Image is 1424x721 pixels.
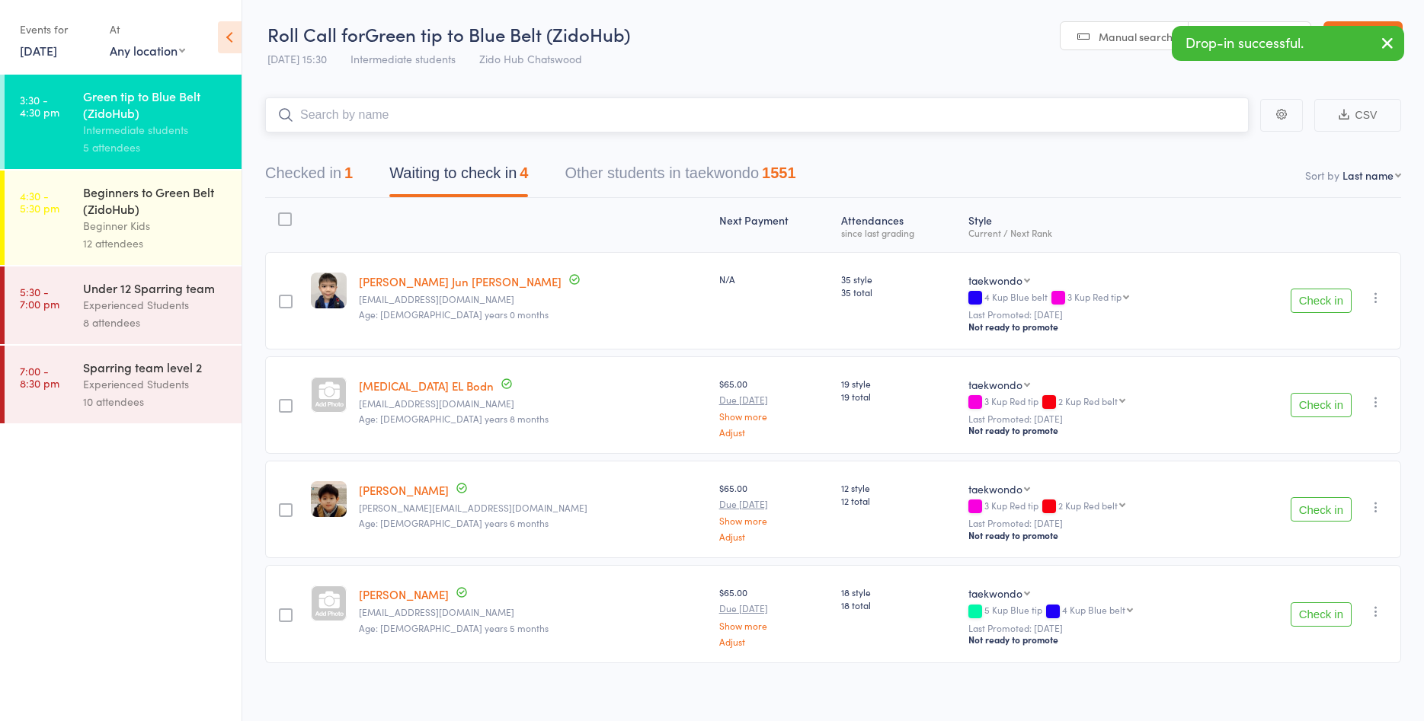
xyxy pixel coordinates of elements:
input: Search by name [265,97,1249,132]
div: 2 Kup Red belt [1058,500,1118,510]
a: Show more [719,621,829,630]
a: [PERSON_NAME] [359,586,449,602]
div: Any location [110,42,185,59]
div: At [110,17,185,42]
div: 3 Kup Red tip [968,500,1221,513]
span: Green tip to Blue Belt (ZidoHub) [365,21,630,46]
small: Last Promoted: [DATE] [968,413,1221,424]
span: Age: [DEMOGRAPHIC_DATA] years 8 months [359,412,549,425]
button: Check in [1291,393,1352,417]
time: 3:30 - 4:30 pm [20,94,59,118]
span: 19 total [841,390,956,403]
div: 2 Kup Red belt [1058,396,1118,406]
span: 35 style [841,273,956,286]
div: taekwondo [968,585,1022,601]
div: Under 12 Sparring team [83,279,229,296]
time: 7:00 - 8:30 pm [20,365,59,389]
div: 5 attendees [83,139,229,156]
div: Green tip to Blue Belt (ZidoHub) [83,88,229,121]
div: Next Payment [713,205,835,245]
span: 12 total [841,494,956,507]
span: 18 total [841,598,956,611]
div: 3 Kup Red tip [1067,292,1122,301]
div: Intermediate students [83,121,229,139]
div: Not ready to promote [968,633,1221,646]
div: 1 [344,164,353,181]
button: Check in [1291,602,1352,627]
span: Age: [DEMOGRAPHIC_DATA] years 5 months [359,621,549,634]
div: Not ready to promote [968,424,1221,436]
img: image1675610028.png [311,273,347,308]
a: 5:30 -7:00 pmUnder 12 Sparring teamExperienced Students8 attendees [5,266,242,344]
span: Zido Hub Chatswood [479,51,582,66]
div: 8 attendees [83,314,229,331]
div: $65.00 [719,481,829,541]
a: Adjust [719,427,829,437]
small: Due [DATE] [719,603,829,614]
small: Cc_10311@yahoo.com [359,294,706,305]
div: Last name [1342,167,1394,183]
button: Waiting to check in4 [389,157,528,197]
div: taekwondo [968,481,1022,496]
a: [PERSON_NAME] Jun [PERSON_NAME] [359,273,562,289]
div: Atten­dances [835,205,962,245]
div: taekwondo [968,377,1022,392]
span: Manual search [1099,29,1173,44]
div: Current / Next Rank [968,228,1221,238]
button: CSV [1314,99,1401,132]
small: Belle.n@hotmail.com [359,607,706,617]
span: 19 style [841,377,956,390]
div: Not ready to promote [968,529,1221,541]
span: [DATE] 15:30 [267,51,327,66]
small: Due [DATE] [719,499,829,509]
time: 4:30 - 5:30 pm [20,190,59,214]
button: Other students in taekwondo1551 [565,157,795,197]
span: Roll Call for [267,21,365,46]
a: Show more [719,515,829,525]
div: 1551 [762,164,796,181]
div: Events for [20,17,94,42]
time: 5:30 - 7:00 pm [20,286,59,310]
small: Last Promoted: [DATE] [968,623,1221,633]
div: Beginner Kids [83,217,229,234]
a: [MEDICAL_DATA] EL Bodn [359,378,494,394]
div: Style [962,205,1227,245]
div: Not ready to promote [968,321,1221,333]
div: $65.00 [719,585,829,646]
small: Last Promoted: [DATE] [968,518,1221,528]
div: $65.00 [719,377,829,437]
span: Age: [DEMOGRAPHIC_DATA] years 0 months [359,308,549,321]
div: Experienced Students [83,296,229,314]
a: Exit roll call [1323,21,1403,52]
small: jhelou12@yahoo.com.au [359,398,706,409]
div: taekwondo [968,273,1022,288]
div: 3 Kup Red tip [968,396,1221,409]
div: 12 attendees [83,234,229,252]
div: 4 Kup Blue belt [968,292,1221,305]
span: Intermediate students [350,51,456,66]
div: since last grading [841,228,956,238]
img: image1675610157.png [311,481,347,517]
a: Adjust [719,636,829,646]
span: 18 style [841,585,956,598]
small: Last Promoted: [DATE] [968,309,1221,320]
a: [PERSON_NAME] [359,482,449,498]
div: Sparring team level 2 [83,359,229,375]
div: Beginners to Green Belt (ZidoHub) [83,183,229,217]
span: 35 total [841,286,956,298]
div: N/A [719,273,829,286]
small: Due [DATE] [719,394,829,405]
a: 4:30 -5:30 pmBeginners to Green Belt (ZidoHub)Beginner Kids12 attendees [5,171,242,265]
a: [DATE] [20,42,57,59]
label: Sort by [1305,167,1339,183]
span: 12 style [841,481,956,494]
div: Experienced Students [83,375,229,393]
div: 4 Kup Blue belt [1062,605,1125,614]
div: 10 attendees [83,393,229,410]
small: helena_luv@hotmail.com [359,502,706,513]
span: Age: [DEMOGRAPHIC_DATA] years 6 months [359,516,549,529]
div: 5 Kup Blue tip [968,605,1221,617]
a: 3:30 -4:30 pmGreen tip to Blue Belt (ZidoHub)Intermediate students5 attendees [5,75,242,169]
a: Show more [719,411,829,421]
div: Drop-in successful. [1172,26,1404,61]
